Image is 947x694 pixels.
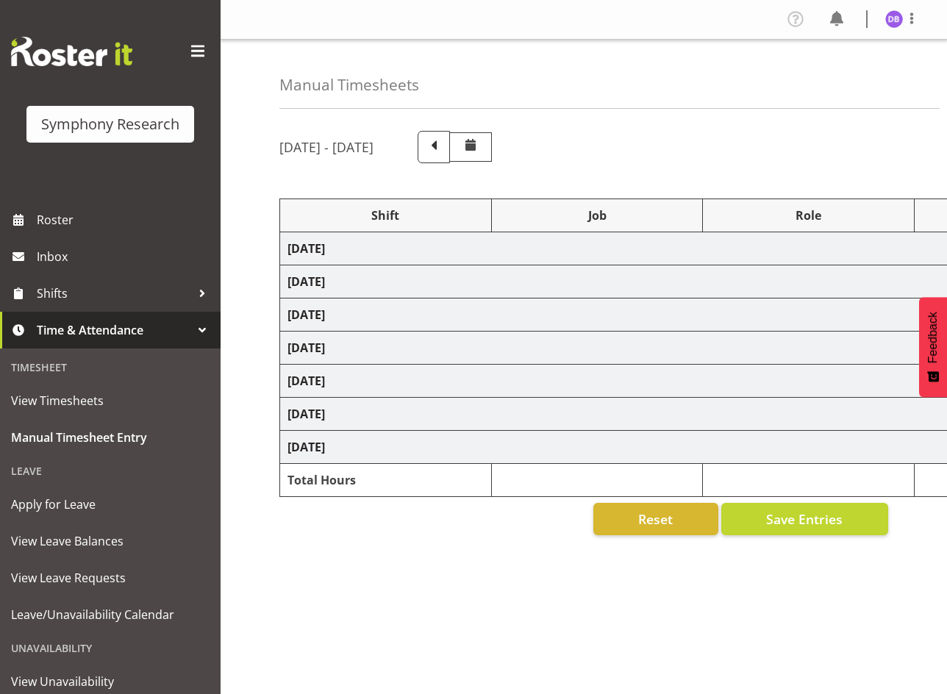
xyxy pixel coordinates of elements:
button: Feedback - Show survey [919,297,947,397]
div: Job [499,207,696,224]
div: Shift [287,207,484,224]
button: Reset [593,503,718,535]
span: View Leave Balances [11,530,210,552]
a: View Timesheets [4,382,217,419]
a: Leave/Unavailability Calendar [4,596,217,633]
span: View Unavailability [11,670,210,693]
span: Leave/Unavailability Calendar [11,604,210,626]
div: Leave [4,456,217,486]
a: Apply for Leave [4,486,217,523]
span: View Timesheets [11,390,210,412]
button: Save Entries [721,503,888,535]
span: Inbox [37,246,213,268]
div: Symphony Research [41,113,179,135]
h4: Manual Timesheets [279,76,419,93]
td: Total Hours [280,464,492,497]
a: Manual Timesheet Entry [4,419,217,456]
span: Save Entries [766,509,843,529]
img: dawn-belshaw1857.jpg [885,10,903,28]
h5: [DATE] - [DATE] [279,139,374,155]
span: Time & Attendance [37,319,191,341]
span: Reset [638,509,673,529]
span: Manual Timesheet Entry [11,426,210,448]
div: Role [710,207,907,224]
img: Rosterit website logo [11,37,132,66]
a: View Leave Requests [4,559,217,596]
span: Roster [37,209,213,231]
span: Feedback [926,312,940,363]
div: Timesheet [4,352,217,382]
span: Apply for Leave [11,493,210,515]
span: Shifts [37,282,191,304]
a: View Leave Balances [4,523,217,559]
div: Unavailability [4,633,217,663]
span: View Leave Requests [11,567,210,589]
